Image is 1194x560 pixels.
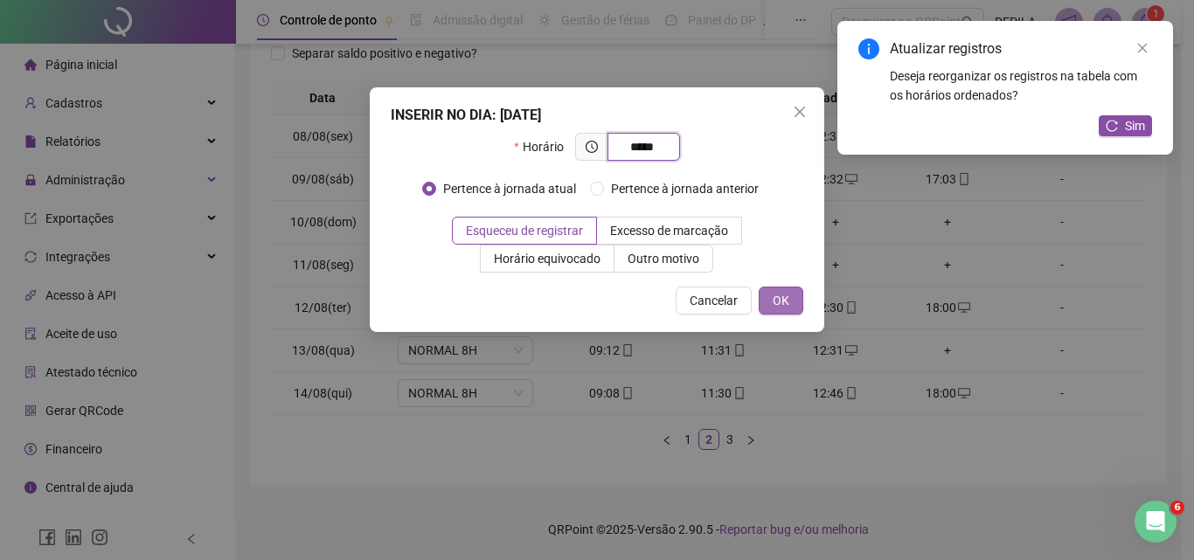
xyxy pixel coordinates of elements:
[1106,120,1118,132] span: reload
[793,105,807,119] span: close
[466,224,583,238] span: Esqueceu de registrar
[494,252,600,266] span: Horário equivocado
[1133,38,1152,58] a: Close
[676,287,752,315] button: Cancelar
[1099,115,1152,136] button: Sim
[890,38,1152,59] div: Atualizar registros
[1125,116,1145,135] span: Sim
[391,105,803,126] div: INSERIR NO DIA : [DATE]
[690,291,738,310] span: Cancelar
[436,179,583,198] span: Pertence à jornada atual
[1136,42,1149,54] span: close
[604,179,766,198] span: Pertence à jornada anterior
[514,133,574,161] label: Horário
[1170,501,1184,515] span: 6
[773,291,789,310] span: OK
[759,287,803,315] button: OK
[586,141,598,153] span: clock-circle
[786,98,814,126] button: Close
[858,38,879,59] span: info-circle
[890,66,1152,105] div: Deseja reorganizar os registros na tabela com os horários ordenados?
[628,252,699,266] span: Outro motivo
[610,224,728,238] span: Excesso de marcação
[1135,501,1177,543] iframe: Intercom live chat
